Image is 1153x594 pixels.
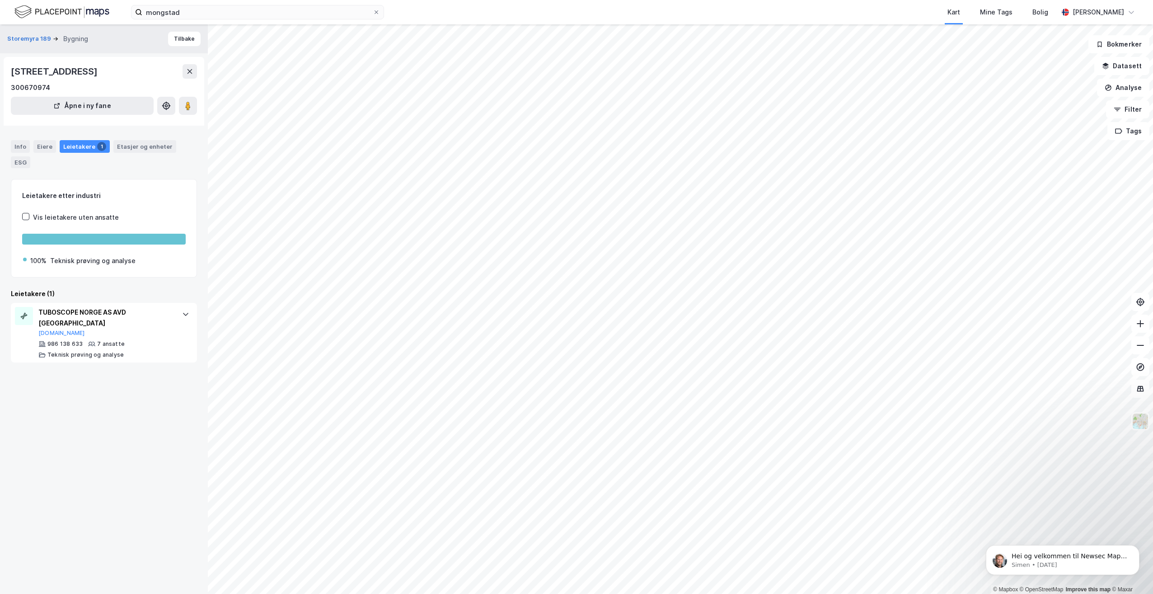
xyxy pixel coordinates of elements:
button: Storemyra 189 [7,34,53,43]
div: 986 138 633 [47,340,83,348]
button: [DOMAIN_NAME] [38,330,85,337]
div: Bygning [63,33,88,44]
div: [STREET_ADDRESS] [11,64,99,79]
div: [PERSON_NAME] [1073,7,1124,18]
div: TUBOSCOPE NORGE AS AVD [GEOGRAPHIC_DATA] [38,307,173,329]
div: Etasjer og enheter [117,142,173,151]
input: Søk på adresse, matrikkel, gårdeiere, leietakere eller personer [142,5,373,19]
div: Kart [947,7,960,18]
button: Analyse [1097,79,1149,97]
button: Filter [1106,100,1149,118]
div: Mine Tags [980,7,1012,18]
img: Z [1132,413,1149,430]
button: Tilbake [168,32,201,46]
iframe: Intercom notifications message [972,526,1153,589]
div: Teknisk prøving og analyse [50,255,136,266]
div: 300670974 [11,82,50,93]
div: Bolig [1032,7,1048,18]
img: logo.f888ab2527a4732fd821a326f86c7f29.svg [14,4,109,20]
div: Leietakere (1) [11,288,197,299]
div: Leietakere etter industri [22,190,186,201]
div: ESG [11,156,30,168]
button: Bokmerker [1088,35,1149,53]
div: Eiere [33,140,56,153]
div: Teknisk prøving og analyse [47,351,124,358]
button: Åpne i ny fane [11,97,154,115]
div: Leietakere [60,140,110,153]
button: Datasett [1094,57,1149,75]
button: Tags [1107,122,1149,140]
div: Vis leietakere uten ansatte [33,212,119,223]
a: Mapbox [993,586,1018,593]
div: 1 [97,142,106,151]
a: OpenStreetMap [1020,586,1064,593]
div: Info [11,140,30,153]
div: 100% [30,255,47,266]
a: Improve this map [1066,586,1111,593]
div: 7 ansatte [97,340,125,348]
